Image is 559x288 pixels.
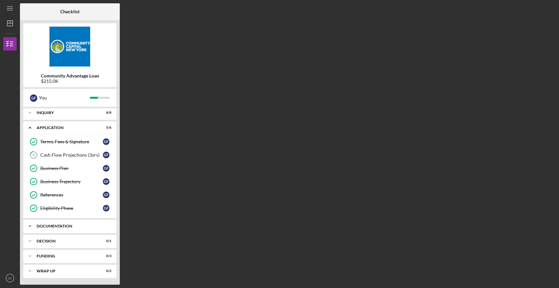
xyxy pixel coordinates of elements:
div: 0 / 2 [99,269,111,273]
div: 0 / 3 [99,254,111,258]
div: Documentation [37,224,108,228]
div: Cash Flow Projections (3yrs) [40,152,103,158]
div: Inquiry [37,111,95,115]
div: G F [103,138,109,145]
a: 9Cash Flow Projections (3yrs)GF [27,148,113,162]
div: G F [30,94,37,102]
a: Business TrajectoryGF [27,175,113,188]
div: References [40,192,103,198]
text: GF [8,276,12,280]
div: G F [103,152,109,158]
div: 0 / 1 [99,239,111,243]
img: Product logo [23,27,116,67]
div: G F [103,178,109,185]
a: Terms, Fees & SignatureGF [27,135,113,148]
div: Business Plan [40,166,103,171]
div: $215.0K [41,78,99,84]
button: GF [3,271,17,285]
b: Checklist [60,9,80,14]
div: G F [103,165,109,172]
div: Business Trajectory [40,179,103,184]
div: 8 / 8 [99,111,111,115]
div: Decision [37,239,95,243]
div: Funding [37,254,95,258]
a: Business PlanGF [27,162,113,175]
div: Terms, Fees & Signature [40,139,103,144]
div: You [39,92,90,103]
div: G F [103,192,109,198]
b: Community Advantage Loan [41,73,99,78]
a: Eligibility PhaseGF [27,202,113,215]
tspan: 9 [33,153,35,157]
div: 5 / 6 [99,126,111,130]
div: G F [103,205,109,212]
div: Application [37,126,95,130]
a: ReferencesGF [27,188,113,202]
div: Eligibility Phase [40,206,103,211]
div: Wrap up [37,269,95,273]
